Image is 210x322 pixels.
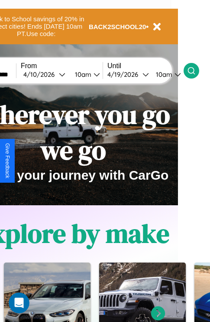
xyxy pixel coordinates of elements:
label: From [21,62,103,70]
div: 10am [152,70,174,79]
button: 4/10/2026 [21,70,68,79]
button: 10am [149,70,184,79]
div: 10am [71,70,94,79]
iframe: Intercom live chat [9,292,29,313]
div: 4 / 19 / 2026 [107,70,142,79]
button: 10am [68,70,103,79]
div: 4 / 10 / 2026 [23,70,59,79]
b: BACK2SCHOOL20 [89,23,146,30]
label: Until [107,62,184,70]
div: Give Feedback [4,143,10,178]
